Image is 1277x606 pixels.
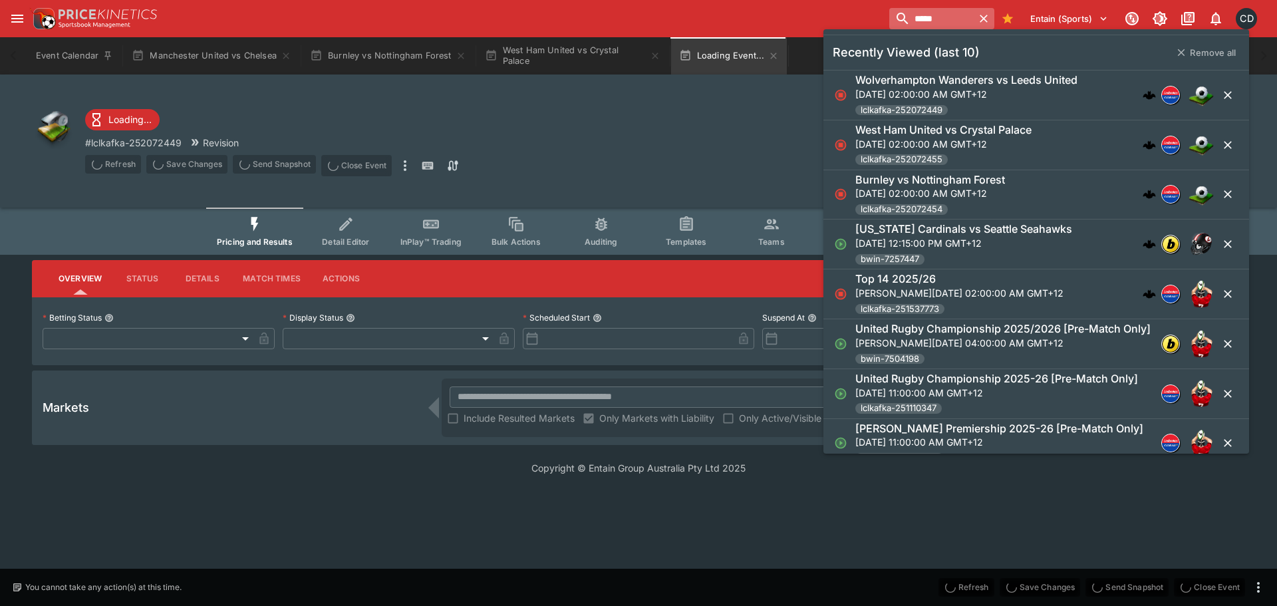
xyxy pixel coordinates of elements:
[834,436,847,450] svg: Open
[855,253,924,266] span: bwin-7257447
[43,312,102,323] p: Betting Status
[400,237,462,247] span: InPlay™ Trading
[834,188,847,201] svg: Closed
[834,237,847,251] svg: Open
[1161,185,1180,204] div: lclkafka
[59,22,130,28] img: Sportsbook Management
[834,337,847,351] svg: Open
[855,236,1072,250] p: [DATE] 12:15:00 PM GMT+12
[1161,285,1180,303] div: lclkafka
[477,37,668,75] button: West Ham United vs Crystal Palace
[855,386,1138,400] p: [DATE] 11:00:00 AM GMT+12
[28,37,121,75] button: Event Calendar
[855,336,1151,350] p: [PERSON_NAME][DATE] 04:00:00 AM GMT+12
[807,313,817,323] button: Suspend At
[112,263,172,295] button: Status
[855,87,1077,101] p: [DATE] 02:00:00 AM GMT+12
[1188,281,1214,307] img: rugby_union.png
[855,104,948,117] span: lclkafka-252072449
[855,286,1064,300] p: [PERSON_NAME][DATE] 02:00:00 AM GMT+12
[1162,335,1179,353] img: bwin.png
[232,263,311,295] button: Match Times
[1188,331,1214,357] img: rugby_union.png
[203,136,239,150] p: Revision
[997,8,1018,29] button: Bookmarks
[1162,186,1179,203] img: lclkafka.png
[1161,235,1180,253] div: bwin
[593,313,602,323] button: Scheduled Start
[59,9,157,19] img: PriceKinetics
[855,272,936,286] h6: Top 14 2025/26
[666,237,706,247] span: Templates
[1143,138,1156,152] img: logo-cerberus.svg
[206,208,1071,255] div: Event type filters
[855,203,948,216] span: lclkafka-252072454
[585,237,617,247] span: Auditing
[834,387,847,400] svg: Open
[1143,237,1156,251] img: logo-cerberus.svg
[1162,285,1179,303] img: lclkafka.png
[48,263,112,295] button: Overview
[1143,287,1156,301] div: cerberus
[1162,86,1179,104] img: lclkafka.png
[1188,82,1214,108] img: soccer.png
[855,222,1072,236] h6: [US_STATE] Cardinals vs Seattle Seahawks
[1188,181,1214,208] img: soccer.png
[1161,86,1180,104] div: lclkafka
[1143,188,1156,201] div: cerberus
[302,37,474,75] button: Burnley vs Nottingham Forest
[855,123,1032,137] h6: West Ham United vs Crystal Palace
[1148,7,1172,31] button: Toggle light/dark mode
[1143,88,1156,102] div: cerberus
[833,45,980,60] h5: Recently Viewed (last 10)
[124,37,299,75] button: Manchester United vs Chelsea
[492,237,541,247] span: Bulk Actions
[32,106,74,149] img: other.png
[104,313,114,323] button: Betting Status
[1161,384,1180,403] div: lclkafka
[1204,7,1228,31] button: Notifications
[397,155,413,176] button: more
[1169,42,1244,63] button: Remove all
[855,137,1032,151] p: [DATE] 02:00:00 AM GMT+12
[1120,7,1144,31] button: Connected to PK
[29,5,56,32] img: PriceKinetics Logo
[108,112,152,126] p: Loading...
[834,88,847,102] svg: Closed
[346,313,355,323] button: Display Status
[217,237,293,247] span: Pricing and Results
[523,312,590,323] p: Scheduled Start
[1143,188,1156,201] img: logo-cerberus.svg
[1161,136,1180,154] div: lclkafka
[1162,434,1179,452] img: lclkafka.png
[855,153,948,166] span: lclkafka-252072455
[671,37,787,75] button: Loading Event...
[1161,434,1180,452] div: lclkafka
[172,263,232,295] button: Details
[1143,287,1156,301] img: logo-cerberus.svg
[1188,380,1214,407] img: rugby_union.png
[1143,88,1156,102] img: logo-cerberus.svg
[1162,136,1179,154] img: lclkafka.png
[855,422,1143,436] h6: [PERSON_NAME] Premiership 2025-26 [Pre-Match Only]
[283,312,343,323] p: Display Status
[1250,579,1266,595] button: more
[762,312,805,323] p: Suspend At
[855,303,944,316] span: lclkafka-251537773
[1162,235,1179,253] img: bwin.png
[464,411,575,425] span: Include Resulted Markets
[855,353,924,366] span: bwin-7504198
[311,263,371,295] button: Actions
[599,411,714,425] span: Only Markets with Liability
[1143,237,1156,251] div: cerberus
[855,322,1151,336] h6: United Rugby Championship 2025/2026 [Pre-Match Only]
[1236,8,1257,29] div: Cameron Duffy
[25,581,182,593] p: You cannot take any action(s) at this time.
[855,402,942,415] span: lclkafka-251110347
[1162,385,1179,402] img: lclkafka.png
[855,435,1143,449] p: [DATE] 11:00:00 AM GMT+12
[855,372,1138,386] h6: United Rugby Championship 2025-26 [Pre-Match Only]
[855,186,1005,200] p: [DATE] 02:00:00 AM GMT+12
[1232,4,1261,33] button: Cameron Duffy
[855,452,944,465] span: lclkafka-251095917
